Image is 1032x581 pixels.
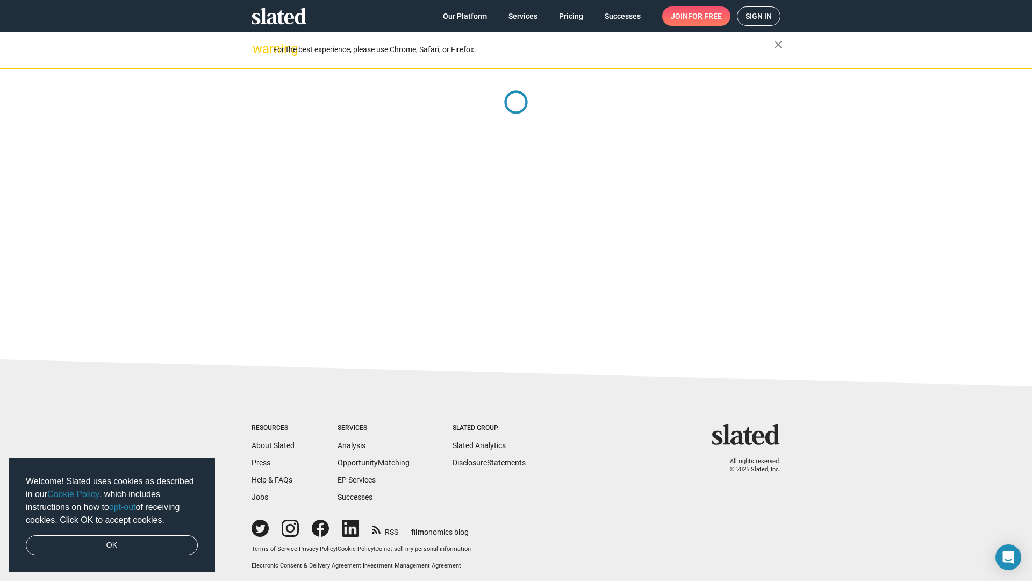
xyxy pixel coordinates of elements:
[411,519,469,537] a: filmonomics blog
[26,535,198,556] a: dismiss cookie message
[374,545,375,552] span: |
[47,490,99,499] a: Cookie Policy
[273,42,774,57] div: For the best experience, please use Chrome, Safari, or Firefox.
[411,528,424,536] span: film
[372,521,398,537] a: RSS
[299,545,336,552] a: Privacy Policy
[252,441,295,450] a: About Slated
[719,458,780,473] p: All rights reserved. © 2025 Slated, Inc.
[550,6,592,26] a: Pricing
[671,6,722,26] span: Join
[338,441,365,450] a: Analysis
[336,545,338,552] span: |
[109,502,136,512] a: opt-out
[375,545,471,554] button: Do not sell my personal information
[253,42,266,55] mat-icon: warning
[252,458,270,467] a: Press
[338,476,376,484] a: EP Services
[772,38,785,51] mat-icon: close
[363,562,461,569] a: Investment Management Agreement
[338,545,374,552] a: Cookie Policy
[338,493,372,501] a: Successes
[252,545,297,552] a: Terms of Service
[500,6,546,26] a: Services
[361,562,363,569] span: |
[252,562,361,569] a: Electronic Consent & Delivery Agreement
[338,458,410,467] a: OpportunityMatching
[605,6,641,26] span: Successes
[596,6,649,26] a: Successes
[662,6,730,26] a: Joinfor free
[434,6,496,26] a: Our Platform
[26,475,198,527] span: Welcome! Slated uses cookies as described in our , which includes instructions on how to of recei...
[9,458,215,573] div: cookieconsent
[453,458,526,467] a: DisclosureStatements
[746,7,772,25] span: Sign in
[252,476,292,484] a: Help & FAQs
[338,424,410,433] div: Services
[737,6,780,26] a: Sign in
[688,6,722,26] span: for free
[453,424,526,433] div: Slated Group
[443,6,487,26] span: Our Platform
[508,6,537,26] span: Services
[995,544,1021,570] div: Open Intercom Messenger
[252,424,295,433] div: Resources
[559,6,583,26] span: Pricing
[453,441,506,450] a: Slated Analytics
[297,545,299,552] span: |
[252,493,268,501] a: Jobs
